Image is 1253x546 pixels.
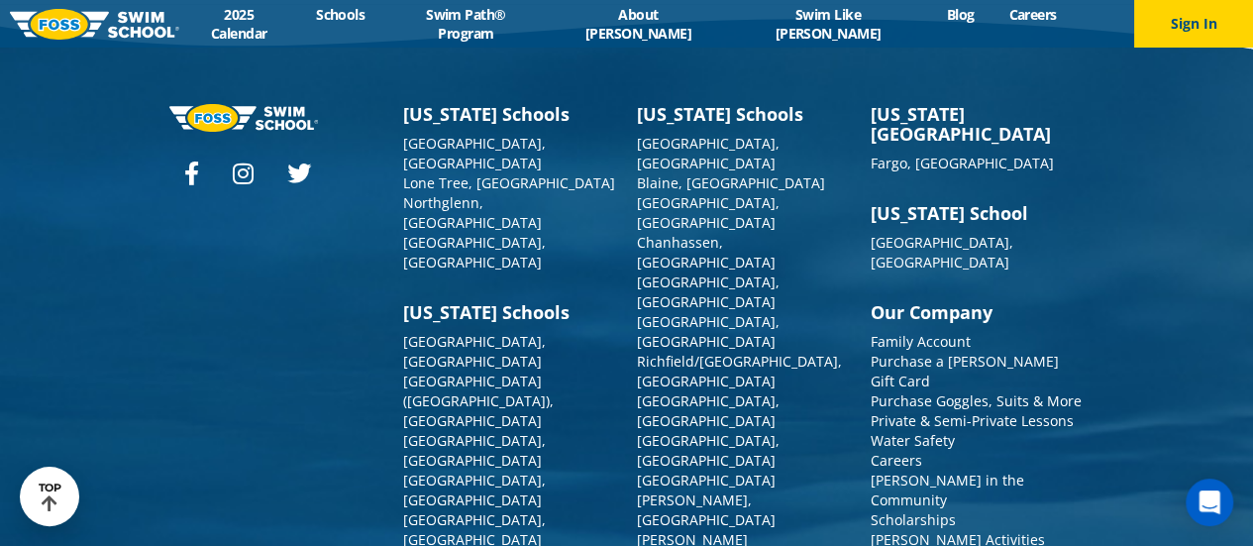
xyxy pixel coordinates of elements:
a: [GEOGRAPHIC_DATA], [GEOGRAPHIC_DATA] [403,233,546,272]
a: [GEOGRAPHIC_DATA][PERSON_NAME], [GEOGRAPHIC_DATA] [637,471,776,529]
a: Purchase Goggles, Suits & More [871,391,1082,410]
h3: [US_STATE] Schools [403,302,617,322]
a: [GEOGRAPHIC_DATA], [GEOGRAPHIC_DATA] [403,332,546,371]
a: [GEOGRAPHIC_DATA], [GEOGRAPHIC_DATA] [403,471,546,509]
a: 2025 Calendar [179,5,299,43]
a: [GEOGRAPHIC_DATA], [GEOGRAPHIC_DATA] [637,391,780,430]
div: Open Intercom Messenger [1186,479,1233,526]
a: [GEOGRAPHIC_DATA], [GEOGRAPHIC_DATA] [637,273,780,311]
a: Richfield/[GEOGRAPHIC_DATA], [GEOGRAPHIC_DATA] [637,352,842,390]
a: [GEOGRAPHIC_DATA], [GEOGRAPHIC_DATA] [637,431,780,470]
img: Foss-logo-horizontal-white.svg [169,104,318,131]
h3: [US_STATE] Schools [403,104,617,124]
a: [GEOGRAPHIC_DATA], [GEOGRAPHIC_DATA] [637,312,780,351]
a: Family Account [871,332,971,351]
a: [GEOGRAPHIC_DATA], [GEOGRAPHIC_DATA] [637,193,780,232]
div: TOP [39,482,61,512]
a: Fargo, [GEOGRAPHIC_DATA] [871,154,1054,172]
a: [GEOGRAPHIC_DATA], [GEOGRAPHIC_DATA] [403,431,546,470]
h3: [US_STATE] Schools [637,104,851,124]
a: Northglenn, [GEOGRAPHIC_DATA] [403,193,542,232]
a: Scholarships [871,510,956,529]
h3: Our Company [871,302,1085,322]
a: Schools [299,5,382,24]
a: Blaine, [GEOGRAPHIC_DATA] [637,173,825,192]
a: Blog [929,5,992,24]
a: Careers [871,451,922,470]
a: Swim Path® Program [382,5,550,43]
a: About [PERSON_NAME] [550,5,727,43]
a: [PERSON_NAME] in the Community [871,471,1024,509]
a: [GEOGRAPHIC_DATA], [GEOGRAPHIC_DATA] [637,134,780,172]
a: Water Safety [871,431,955,450]
h3: [US_STATE][GEOGRAPHIC_DATA] [871,104,1085,144]
a: [GEOGRAPHIC_DATA] ([GEOGRAPHIC_DATA]), [GEOGRAPHIC_DATA] [403,372,554,430]
img: FOSS Swim School Logo [10,9,179,40]
a: Swim Like [PERSON_NAME] [727,5,929,43]
h3: [US_STATE] School [871,203,1085,223]
a: Careers [992,5,1074,24]
a: Chanhassen, [GEOGRAPHIC_DATA] [637,233,776,272]
a: Private & Semi-Private Lessons [871,411,1074,430]
a: Lone Tree, [GEOGRAPHIC_DATA] [403,173,615,192]
a: [GEOGRAPHIC_DATA], [GEOGRAPHIC_DATA] [403,134,546,172]
a: Purchase a [PERSON_NAME] Gift Card [871,352,1059,390]
a: [GEOGRAPHIC_DATA], [GEOGRAPHIC_DATA] [871,233,1013,272]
